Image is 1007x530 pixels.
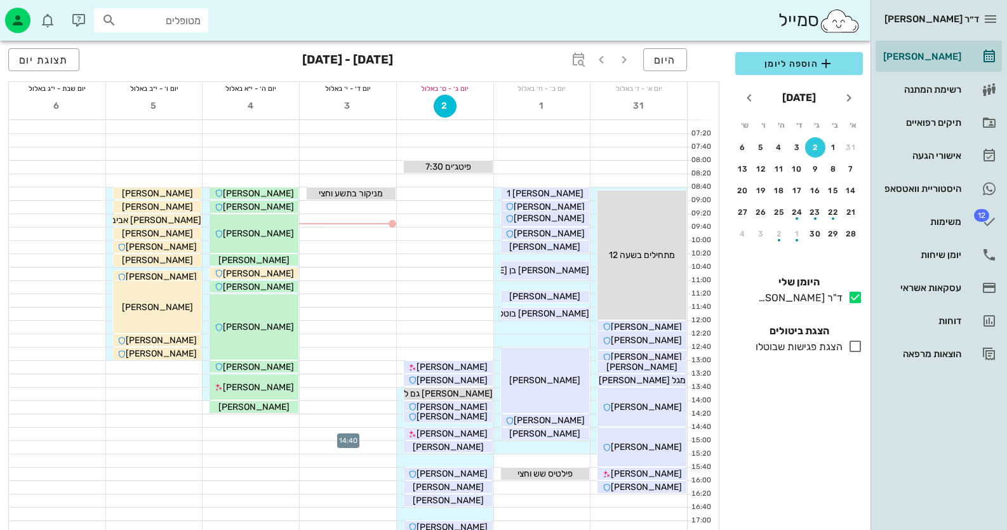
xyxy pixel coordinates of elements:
[688,409,714,419] div: 14:20
[824,137,844,158] button: 1
[218,255,290,266] span: [PERSON_NAME]
[8,48,79,71] button: תצוגת יום
[876,41,1002,72] a: [PERSON_NAME]
[805,208,825,217] div: 23
[787,137,808,158] button: 3
[611,482,682,493] span: [PERSON_NAME]
[126,271,197,282] span: [PERSON_NAME]
[126,241,197,252] span: [PERSON_NAME]
[122,255,193,266] span: [PERSON_NAME]
[881,151,961,161] div: אישורי הגעה
[654,54,676,66] span: היום
[611,402,682,412] span: [PERSON_NAME]
[417,362,488,372] span: [PERSON_NAME]
[773,114,789,136] th: ה׳
[827,114,843,136] th: ב׳
[787,224,808,244] button: 1
[733,137,753,158] button: 6
[122,188,193,199] span: [PERSON_NAME]
[609,250,675,261] span: מתחילים בשעה 12
[737,114,753,136] th: ש׳
[876,207,1002,237] a: תגמשימות
[824,143,844,152] div: 1
[688,142,714,153] div: 07:40
[218,402,290,412] span: [PERSON_NAME]
[9,82,105,95] div: יום שבת - י״ג באלול
[751,202,771,222] button: 26
[688,302,714,313] div: 11:40
[881,85,961,95] div: רשימת המתנה
[688,248,714,259] div: 10:20
[751,208,771,217] div: 26
[203,82,299,95] div: יום ה׳ - י״א באלול
[413,495,484,506] span: [PERSON_NAME]
[688,275,714,286] div: 11:00
[688,195,714,206] div: 09:00
[143,100,166,111] span: 5
[805,229,825,238] div: 30
[751,159,771,179] button: 12
[733,202,753,222] button: 27
[611,442,682,452] span: [PERSON_NAME]
[805,159,825,179] button: 9
[509,291,580,302] span: [PERSON_NAME]
[413,442,484,452] span: [PERSON_NAME]
[805,224,825,244] button: 30
[302,48,393,74] h3: [DATE] - [DATE]
[688,315,714,326] div: 12:00
[769,137,789,158] button: 4
[881,349,961,359] div: הוצאות מרפאה
[223,282,294,292] span: [PERSON_NAME]
[688,382,714,393] div: 13:40
[514,213,585,224] span: [PERSON_NAME]
[841,202,862,222] button: 21
[809,114,825,136] th: ג׳
[777,85,821,111] button: [DATE]
[881,184,961,194] div: היסטוריית וואטסאפ
[787,159,808,179] button: 10
[824,159,844,179] button: 8
[530,95,553,118] button: 1
[876,107,1002,138] a: תיקים רפואיים
[805,186,825,195] div: 16
[688,208,714,219] div: 09:20
[769,224,789,244] button: 2
[239,95,262,118] button: 4
[824,224,844,244] button: 29
[824,202,844,222] button: 22
[733,159,753,179] button: 13
[805,202,825,222] button: 23
[824,186,844,195] div: 15
[688,502,714,513] div: 16:40
[111,215,201,226] span: [PERSON_NAME] אביב
[787,165,808,173] div: 10
[627,95,650,118] button: 31
[819,8,860,34] img: SmileCloud logo
[688,289,714,299] div: 11:20
[688,128,714,139] div: 07:20
[754,114,771,136] th: ו׳
[223,322,294,332] span: [PERSON_NAME]
[319,188,383,199] span: מניקור בתשע וחצי
[434,100,456,111] span: 2
[611,335,682,346] span: [PERSON_NAME]
[688,155,714,166] div: 08:00
[688,369,714,379] div: 13:20
[122,302,193,313] span: [PERSON_NAME]
[881,250,961,260] div: יומן שיחות
[787,202,808,222] button: 24
[509,241,580,252] span: [PERSON_NAME]
[611,322,682,332] span: [PERSON_NAME]
[239,100,262,111] span: 4
[876,173,1002,204] a: היסטוריית וואטסאפ
[223,362,294,372] span: [PERSON_NAME]
[590,82,687,95] div: יום א׳ - ז׳ באלול
[733,224,753,244] button: 4
[787,208,808,217] div: 24
[337,100,359,111] span: 3
[509,375,580,386] span: [PERSON_NAME]
[688,168,714,179] div: 08:20
[494,82,590,95] div: יום ב׳ - ח׳ באלול
[122,201,193,212] span: [PERSON_NAME]
[769,159,789,179] button: 11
